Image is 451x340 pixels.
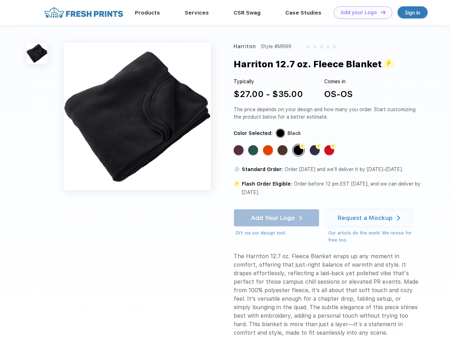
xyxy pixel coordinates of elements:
img: gray_star.svg [306,45,310,49]
div: Navy [310,145,320,155]
img: fo%20logo%202.webp [42,6,125,19]
img: gray_star.svg [319,45,324,49]
div: Black [287,130,301,137]
div: Request a Mockup [338,214,393,221]
div: Burgundy [234,145,244,155]
a: Sign in [398,6,428,18]
div: $27.00 - $35.00 [234,88,303,101]
div: Hunter [248,145,258,155]
img: func=resize&h=100 [27,43,47,64]
img: flash_active_toggle.svg [383,58,394,69]
img: flash color [330,143,336,149]
div: Cocoa [278,145,287,155]
img: flash color [299,143,305,149]
div: Orange [263,145,273,155]
div: Sign in [405,8,420,17]
img: func=resize&h=640 [64,43,211,190]
img: flash color [316,143,321,149]
img: DT [381,10,386,14]
div: Red [324,145,334,155]
img: gray_star.svg [313,45,317,49]
div: Comes in [324,78,353,85]
div: OS-OS [324,88,353,101]
div: Our artists do the work! We revise for free too. [328,229,418,243]
div: The Harriton 12.7 oz. Fleece Blanket wraps up any moment in comfort, offering that just-right bal... [234,252,418,337]
div: Typically [234,78,303,85]
span: Order [DATE] and we’ll deliver it by [DATE]–[DATE]. [285,166,403,172]
div: Add your Logo [341,10,377,16]
a: Products [135,10,160,16]
img: gray_star.svg [332,45,337,49]
span: Flash Order Eligible: [242,181,292,187]
span: Standard Order: [242,166,283,172]
div: The price depends on your design and how many you order. Start customizing the product below for ... [234,106,418,121]
span: Order before 12 pm EST [DATE], and we can deliver by [DATE]. [242,181,421,195]
img: standard order [234,166,240,172]
div: Harriton 12.7 oz. Fleece Blanket [234,57,394,71]
img: standard order [234,181,240,187]
img: white arrow [397,215,400,221]
div: Style #M999 [261,43,291,50]
img: gray_star.svg [326,45,330,49]
div: Color Selected: [234,130,273,137]
div: Black [293,145,303,155]
div: Harriton [234,43,256,50]
div: DIY via our design tool. [236,229,319,237]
